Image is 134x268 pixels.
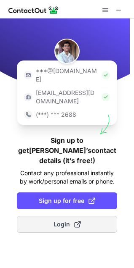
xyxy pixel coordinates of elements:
img: Madhav Dhage [54,39,80,64]
span: Sign up for free [39,197,95,205]
p: [EMAIL_ADDRESS][DOMAIN_NAME] [36,89,98,105]
img: https://contactout.com/extension/app/static/media/login-phone-icon.bacfcb865e29de816d437549d7f4cb... [24,110,32,119]
h1: Sign up to get [PERSON_NAME]’s contact details (it’s free!) [17,135,117,166]
p: ***@[DOMAIN_NAME] [36,67,98,84]
img: https://contactout.com/extension/app/static/media/login-email-icon.f64bce713bb5cd1896fef81aa7b14a... [24,71,32,79]
img: ContactOut v5.3.10 [8,5,59,15]
img: https://contactout.com/extension/app/static/media/login-work-icon.638a5007170bc45168077fde17b29a1... [24,93,32,101]
img: Check Icon [102,71,110,79]
p: Contact any professional instantly by work/personal emails or phone. [17,169,117,186]
button: Login [17,216,117,233]
span: Login [54,220,81,229]
button: Sign up for free [17,192,117,209]
img: Check Icon [102,93,110,101]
